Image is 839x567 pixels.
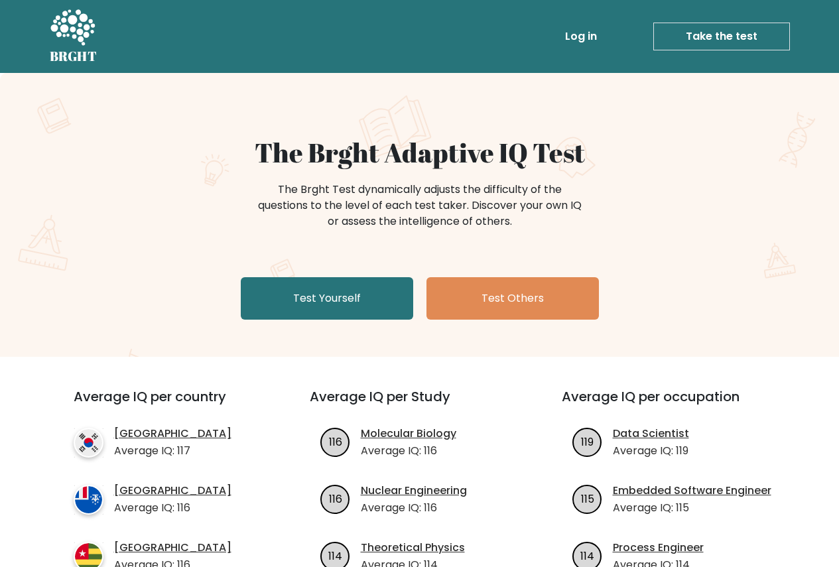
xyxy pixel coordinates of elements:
[328,548,342,563] text: 114
[361,426,456,442] a: Molecular Biology
[613,426,689,442] a: Data Scientist
[361,483,467,499] a: Nuclear Engineering
[50,5,97,68] a: BRGHT
[114,540,231,556] a: [GEOGRAPHIC_DATA]
[653,23,790,50] a: Take the test
[114,426,231,442] a: [GEOGRAPHIC_DATA]
[254,182,586,229] div: The Brght Test dynamically adjusts the difficulty of the questions to the level of each test take...
[74,485,103,515] img: country
[361,443,456,459] p: Average IQ: 116
[581,434,594,449] text: 119
[328,434,342,449] text: 116
[361,500,467,516] p: Average IQ: 116
[580,548,594,563] text: 114
[50,48,97,64] h5: BRGHT
[613,500,771,516] p: Average IQ: 115
[580,491,594,506] text: 115
[96,137,743,168] h1: The Brght Adaptive IQ Test
[562,389,782,420] h3: Average IQ per occupation
[560,23,602,50] a: Log in
[613,443,689,459] p: Average IQ: 119
[310,389,530,420] h3: Average IQ per Study
[426,277,599,320] a: Test Others
[114,443,231,459] p: Average IQ: 117
[328,491,342,506] text: 116
[74,389,262,420] h3: Average IQ per country
[361,540,465,556] a: Theoretical Physics
[74,428,103,458] img: country
[613,483,771,499] a: Embedded Software Engineer
[613,540,704,556] a: Process Engineer
[114,483,231,499] a: [GEOGRAPHIC_DATA]
[241,277,413,320] a: Test Yourself
[114,500,231,516] p: Average IQ: 116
